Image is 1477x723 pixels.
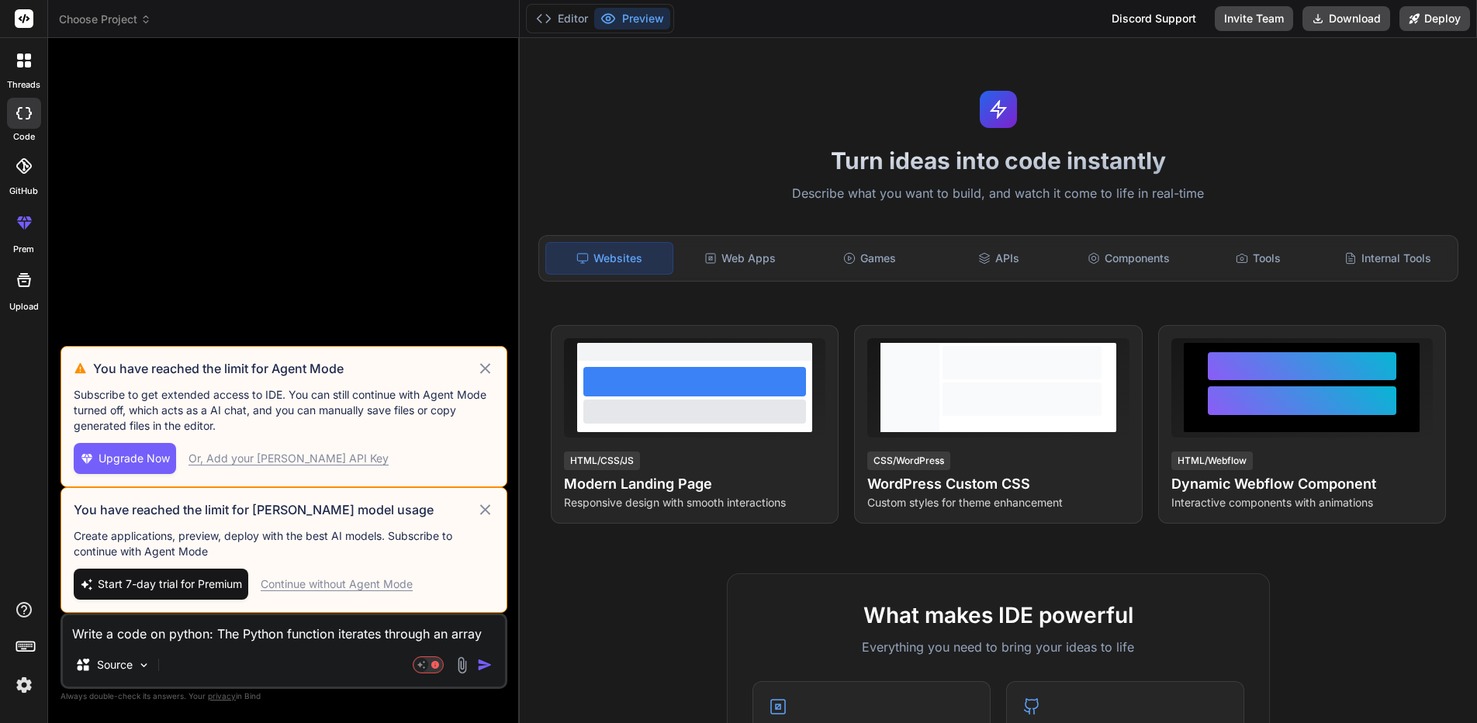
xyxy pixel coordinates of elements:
[936,242,1062,275] div: APIs
[61,689,507,704] p: Always double-check its answers. Your in Bind
[564,473,825,495] h4: Modern Landing Page
[208,691,236,701] span: privacy
[453,656,471,674] img: attachment
[13,130,35,144] label: code
[74,569,248,600] button: Start 7-day trial for Premium
[867,451,950,470] div: CSS/WordPress
[564,451,640,470] div: HTML/CSS/JS
[1195,242,1322,275] div: Tools
[59,12,151,27] span: Choose Project
[1215,6,1293,31] button: Invite Team
[564,495,825,510] p: Responsive design with smooth interactions
[1102,6,1205,31] div: Discord Support
[594,8,670,29] button: Preview
[93,359,476,378] h3: You have reached the limit for Agent Mode
[529,147,1468,175] h1: Turn ideas into code instantly
[98,576,242,592] span: Start 7-day trial for Premium
[477,657,493,673] img: icon
[545,242,673,275] div: Websites
[7,78,40,92] label: threads
[530,8,594,29] button: Editor
[97,657,133,673] p: Source
[676,242,803,275] div: Web Apps
[74,387,494,434] p: Subscribe to get extended access to IDE. You can still continue with Agent Mode turned off, which...
[1399,6,1470,31] button: Deploy
[1325,242,1451,275] div: Internal Tools
[752,599,1244,631] h2: What makes IDE powerful
[11,672,37,698] img: settings
[752,638,1244,656] p: Everything you need to bring your ideas to life
[1171,473,1433,495] h4: Dynamic Webflow Component
[13,243,34,256] label: prem
[189,451,389,466] div: Or, Add your [PERSON_NAME] API Key
[867,473,1129,495] h4: WordPress Custom CSS
[1171,495,1433,510] p: Interactive components with animations
[74,528,494,559] p: Create applications, preview, deploy with the best AI models. Subscribe to continue with Agent Mode
[529,184,1468,204] p: Describe what you want to build, and watch it come to life in real-time
[74,443,176,474] button: Upgrade Now
[1065,242,1192,275] div: Components
[9,300,39,313] label: Upload
[1171,451,1253,470] div: HTML/Webflow
[1302,6,1390,31] button: Download
[99,451,170,466] span: Upgrade Now
[74,500,476,519] h3: You have reached the limit for [PERSON_NAME] model usage
[137,659,150,672] img: Pick Models
[867,495,1129,510] p: Custom styles for theme enhancement
[261,576,413,592] div: Continue without Agent Mode
[806,242,932,275] div: Games
[9,185,38,198] label: GitHub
